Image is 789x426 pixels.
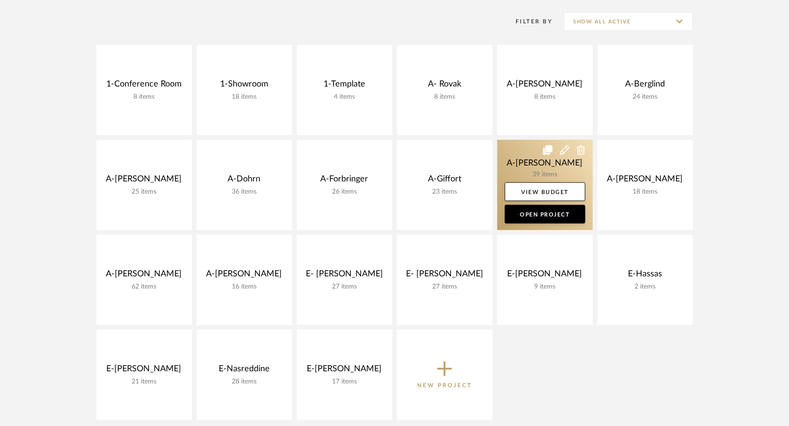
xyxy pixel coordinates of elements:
div: 4 items [304,93,385,101]
div: A-Dohrn [204,174,285,188]
div: 1-Showroom [204,79,285,93]
div: A-Forbringer [304,174,385,188]
div: A-[PERSON_NAME] [505,79,585,93]
div: 62 items [104,283,184,291]
div: 23 items [405,188,485,196]
div: 21 items [104,378,184,386]
a: Open Project [505,205,585,224]
div: 18 items [605,188,686,196]
div: 27 items [304,283,385,291]
div: 8 items [405,93,485,101]
div: 25 items [104,188,184,196]
div: E- [PERSON_NAME] [304,269,385,283]
div: E-Nasreddine [204,364,285,378]
div: 18 items [204,93,285,101]
div: E-[PERSON_NAME] [104,364,184,378]
div: A-[PERSON_NAME] [204,269,285,283]
div: A-[PERSON_NAME] [104,269,184,283]
div: A-[PERSON_NAME] [104,174,184,188]
div: 9 items [505,283,585,291]
div: 24 items [605,93,686,101]
div: 17 items [304,378,385,386]
div: A-[PERSON_NAME] [605,174,686,188]
a: View Budget [505,182,585,201]
div: A-Giffort [405,174,485,188]
div: A- Rovak [405,79,485,93]
div: A-Berglind [605,79,686,93]
div: E-Hassas [605,269,686,283]
div: E-[PERSON_NAME] [304,364,385,378]
div: 26 items [304,188,385,196]
div: 8 items [104,93,184,101]
div: E- [PERSON_NAME] [405,269,485,283]
div: 8 items [505,93,585,101]
div: 27 items [405,283,485,291]
div: 1-Conference Room [104,79,184,93]
div: 2 items [605,283,686,291]
button: New Project [397,330,493,420]
p: New Project [417,381,472,390]
div: 1-Template [304,79,385,93]
div: 28 items [204,378,285,386]
div: Filter By [504,17,553,26]
div: 16 items [204,283,285,291]
div: 36 items [204,188,285,196]
div: E-[PERSON_NAME] [505,269,585,283]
